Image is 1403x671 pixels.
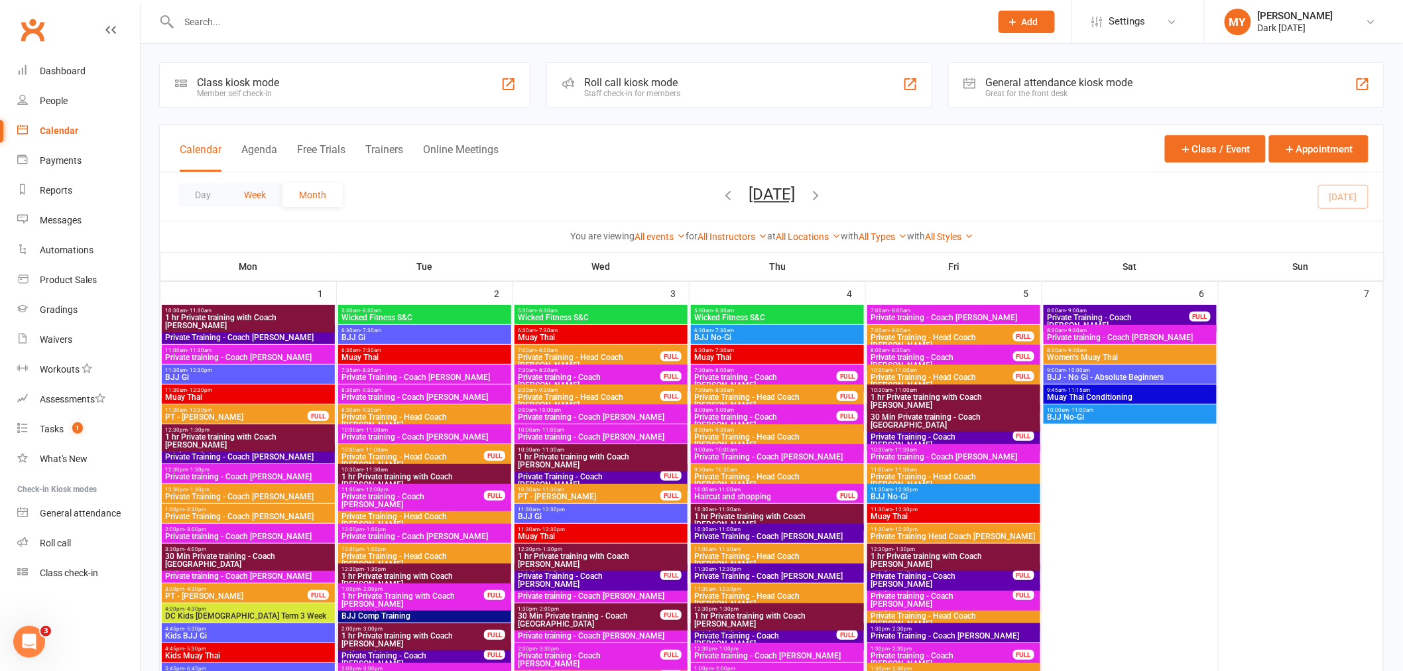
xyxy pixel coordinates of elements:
span: 6:30am [694,328,861,334]
span: Private Training - Head Coach [PERSON_NAME] [341,453,485,469]
span: 9:00am [517,407,685,413]
span: 8:30am [694,427,861,433]
span: 1 hr Private training with Coach [PERSON_NAME] [870,393,1038,409]
span: - 11:30am [892,447,917,453]
span: - 11:00am [716,526,741,532]
span: - 12:00pm [363,487,389,493]
span: - 9:00am [1066,308,1087,314]
span: - 7:30am [713,347,734,353]
span: 10:00am [517,427,685,433]
div: What's New [40,454,88,464]
span: - 11:00am [540,427,564,433]
span: 8:30am [517,387,661,393]
span: Private Training - Coach [PERSON_NAME] [694,453,861,461]
span: - 3:00pm [184,526,206,532]
span: PT - [PERSON_NAME] [517,493,661,501]
span: - 6:30am [713,308,734,314]
div: FULL [660,351,682,361]
span: Private Training - Head Coach [PERSON_NAME] [870,373,1014,389]
span: Private training - Coach [PERSON_NAME] [517,373,661,389]
a: General attendance kiosk mode [17,499,140,528]
div: Product Sales [40,274,97,285]
a: Class kiosk mode [17,558,140,588]
span: - 9:30am [1066,328,1087,334]
div: Gradings [40,304,78,315]
div: Assessments [40,394,105,404]
span: - 1:30pm [188,487,210,493]
span: 8:00am [694,407,837,413]
span: Private training - Coach [PERSON_NAME] [341,493,485,509]
div: Tasks [40,424,64,434]
span: 12:30pm [164,467,332,473]
span: BJJ No-Gi [870,493,1038,501]
button: Week [227,183,282,207]
span: 7:30am [517,367,661,373]
span: 12:00pm [341,546,509,552]
div: 2 [494,282,513,304]
a: Reports [17,176,140,206]
span: 9:00am [1046,367,1214,373]
span: 9:00am [694,447,861,453]
span: 9:30am [694,467,861,473]
span: Private Training - Head Coach [PERSON_NAME] [694,393,837,409]
span: BJJ Gi [341,334,509,341]
span: Muay Thai Conditioning [1046,393,1214,401]
th: Tue [337,253,513,280]
div: FULL [484,451,505,461]
span: Private Training - Coach [PERSON_NAME] [164,513,332,520]
span: Wicked Fitness S&C [517,314,685,322]
span: Private Training - Head Coach [PERSON_NAME] [870,473,1038,489]
span: Private Training - Coach [PERSON_NAME] [341,373,509,381]
a: Roll call [17,528,140,558]
a: All events [635,231,686,242]
span: Private training - Coach [PERSON_NAME] [164,532,332,540]
span: - 12:30pm [892,507,918,513]
span: - 12:30pm [892,526,918,532]
th: Mon [160,253,337,280]
span: Private Training - Coach [PERSON_NAME] [164,493,332,501]
span: BJJ Gi [164,373,332,381]
a: Workouts [17,355,140,385]
a: Gradings [17,295,140,325]
span: 10:00am [1046,407,1214,413]
div: FULL [660,491,682,501]
span: BJJ Gi [517,513,685,520]
span: - 10:00am [1066,367,1090,373]
span: - 8:30am [889,347,910,353]
strong: for [686,231,698,241]
div: FULL [484,491,505,501]
span: Private Training - Head Coach [PERSON_NAME] [517,393,661,409]
span: - 11:15am [1066,387,1090,393]
span: - 1:30pm [540,546,562,552]
div: FULL [660,471,682,481]
div: FULL [1013,371,1034,381]
span: 1 [72,422,83,434]
div: FULL [837,391,858,401]
input: Search... [175,13,981,31]
span: 5:30am [517,308,685,314]
span: - 1:30pm [188,467,210,473]
span: 7:35am [341,367,509,373]
a: Payments [17,146,140,176]
span: Wicked Fitness S&C [694,314,861,322]
span: 30 Min Private training - Coach [GEOGRAPHIC_DATA] [870,413,1038,429]
span: 6:30am [341,328,509,334]
span: 10:30am [164,308,332,314]
span: 1 hr Private training with Coach [PERSON_NAME] [164,433,332,449]
strong: with [907,231,925,241]
button: Day [178,183,227,207]
button: Calendar [180,143,221,172]
div: Payments [40,155,82,166]
div: FULL [660,391,682,401]
div: 3 [670,282,689,304]
span: 11:30am [870,487,1038,493]
span: Private Training - Coach [PERSON_NAME] [1046,314,1190,330]
a: What's New [17,444,140,474]
a: Assessments [17,385,140,414]
span: - 7:30am [360,347,381,353]
div: Reports [40,185,72,196]
span: - 8:00am [713,367,734,373]
span: - 11:00am [363,427,388,433]
a: People [17,86,140,116]
span: - 10:00am [713,447,737,453]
